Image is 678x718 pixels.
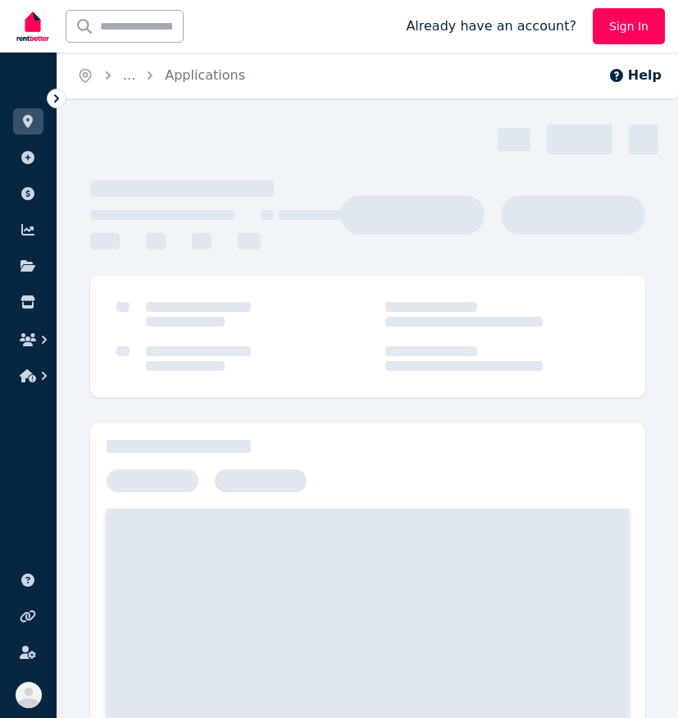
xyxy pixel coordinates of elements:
img: RentBetter [13,6,52,47]
button: Help [608,66,662,85]
a: Sign In [593,8,665,44]
a: Applications [165,67,245,83]
span: ... [123,67,135,83]
nav: Breadcrumb [57,53,265,98]
span: Already have an account? [406,16,576,36]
